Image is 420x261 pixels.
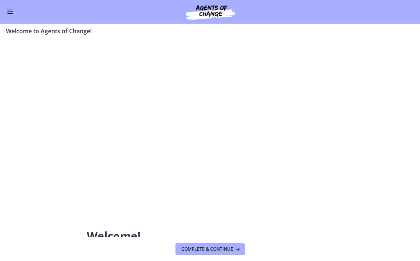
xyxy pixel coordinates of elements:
[181,246,233,252] span: Complete & continue
[6,27,405,35] h3: Welcome to Agents of Change!
[175,243,245,255] button: Complete & continue
[87,228,141,243] span: Welcome!
[166,3,255,21] img: Agents of Change
[6,7,15,16] button: Enable menu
